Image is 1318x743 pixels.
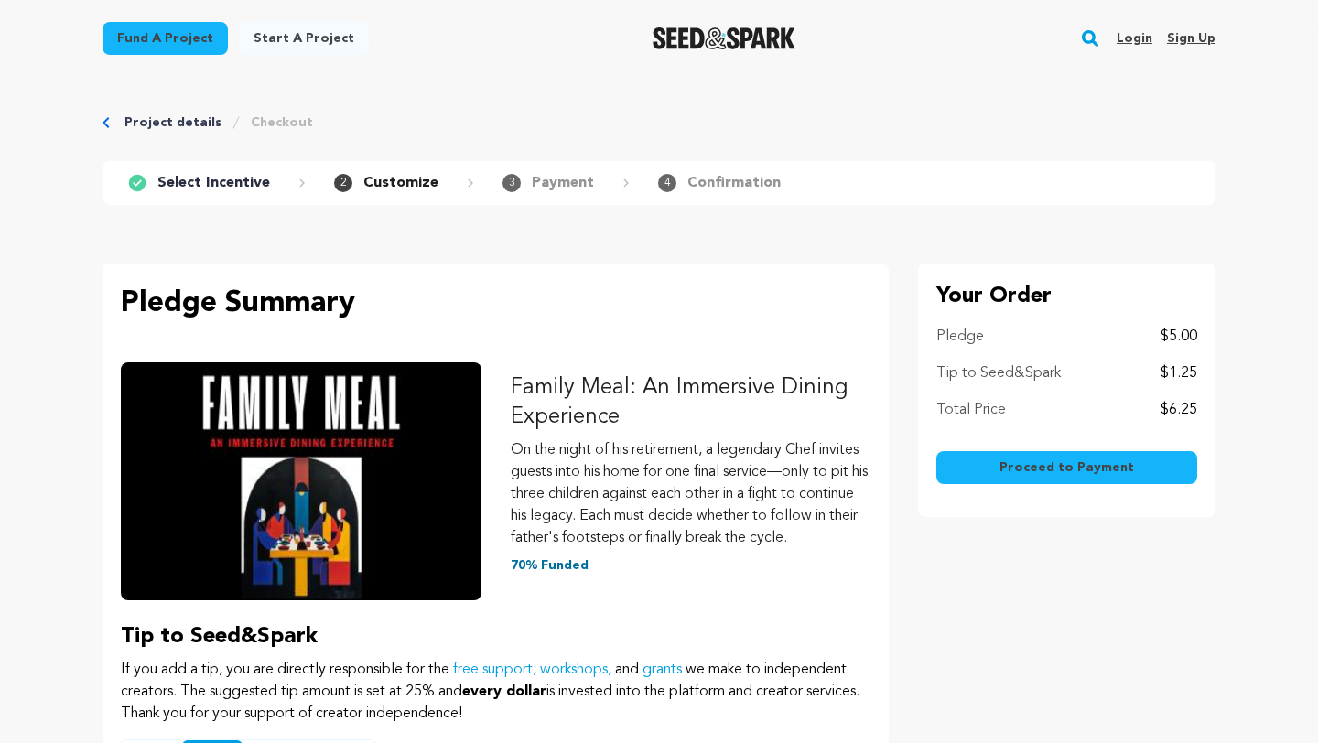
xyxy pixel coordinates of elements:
a: Start a project [239,22,369,55]
p: If you add a tip, you are directly responsible for the and we make to independent creators. The s... [121,659,870,725]
a: grants [643,662,682,677]
img: Family Meal: An Immersive Dining Experience image [121,362,481,600]
img: Seed&Spark Logo Dark Mode [653,27,796,49]
p: Payment [532,172,594,194]
p: Family Meal: An Immersive Dining Experience [511,373,871,432]
p: Tip to Seed&Spark [936,362,1061,384]
p: Pledge Summary [121,282,870,326]
button: Proceed to Payment [936,451,1197,484]
a: Seed&Spark Homepage [653,27,796,49]
p: 70% Funded [511,556,871,575]
span: 4 [658,174,676,192]
p: Confirmation [687,172,781,194]
p: Tip to Seed&Spark [121,622,870,651]
p: On the night of his retirement, a legendary Chef invites guests into his home for one final servi... [511,439,871,549]
p: Customize [363,172,438,194]
a: Sign up [1167,24,1215,53]
span: 3 [502,174,521,192]
span: every dollar [462,684,546,699]
p: Total Price [936,399,1006,421]
div: Breadcrumb [103,113,1215,132]
span: Proceed to Payment [999,458,1134,477]
a: Fund a project [103,22,228,55]
a: Login [1117,24,1152,53]
p: $6.25 [1161,399,1197,421]
a: free support, workshops, [453,662,611,677]
p: $5.00 [1161,326,1197,348]
a: Project details [124,113,221,132]
p: Your Order [936,282,1197,311]
p: $1.25 [1161,362,1197,384]
span: 2 [334,174,352,192]
a: Checkout [251,113,313,132]
p: Select Incentive [157,172,270,194]
p: Pledge [936,326,984,348]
